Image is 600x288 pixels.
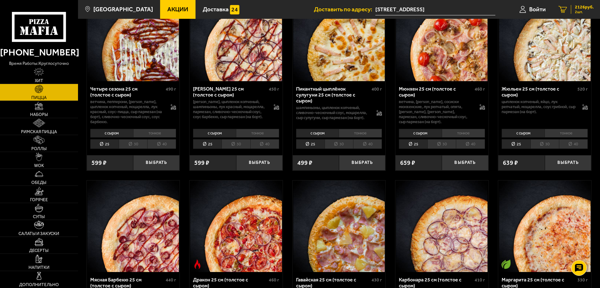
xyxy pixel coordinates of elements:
[314,6,375,12] span: Доставить по адресу:
[203,6,229,12] span: Доставка
[339,155,385,170] button: Выбрать
[30,113,48,117] span: Наборы
[396,181,488,272] img: Карбонара 25 см (толстое с сыром)
[269,277,279,283] span: 460 г
[31,147,47,151] span: Роллы
[31,96,47,100] span: Пицца
[193,139,222,149] li: 25
[400,160,415,166] span: 659 ₽
[147,139,176,149] li: 40
[442,155,488,170] button: Выбрать
[167,6,188,12] span: Акции
[29,249,49,253] span: Десерты
[119,139,147,149] li: 30
[21,130,57,134] span: Римская пицца
[372,86,382,92] span: 400 г
[250,139,279,149] li: 40
[193,86,267,98] div: [PERSON_NAME] 25 см (толстое с сыром)
[19,283,59,287] span: Дополнительно
[456,139,485,149] li: 40
[296,86,370,104] div: Пикантный цыплёнок сулугуни 25 см (толстое с сыром)
[190,181,282,272] img: Дракон 25 см (толстое с сыром)
[90,129,133,138] li: с сыром
[577,277,588,283] span: 330 г
[30,198,48,202] span: Горячее
[296,139,325,149] li: 25
[442,129,485,138] li: тонкое
[475,86,485,92] span: 460 г
[499,181,591,272] img: Маргарита 25 см (толстое с сыром)
[427,139,456,149] li: 30
[90,86,164,98] div: Четыре сезона 25 см (толстое с сыром)
[296,129,339,138] li: с сыром
[293,181,386,272] a: Гавайская 25 см (толстое с сыром)
[193,99,267,119] p: [PERSON_NAME], цыпленок копченый, шампиньоны, лук красный, моцарелла, пармезан, сливочно-чесночны...
[193,129,236,138] li: с сыром
[503,160,518,166] span: 639 ₽
[372,277,382,283] span: 430 г
[502,139,530,149] li: 25
[375,4,495,15] input: Ваш адрес доставки
[545,155,591,170] button: Выбрать
[31,181,46,185] span: Обеды
[236,155,283,170] button: Выбрать
[166,86,176,92] span: 490 г
[133,129,176,138] li: тонкое
[133,155,180,170] button: Выбрать
[194,160,209,166] span: 599 ₽
[395,181,488,272] a: Карбонара 25 см (толстое с сыром)
[399,86,473,98] div: Мюнхен 25 см (толстое с сыром)
[399,139,427,149] li: 25
[399,99,473,124] p: ветчина, [PERSON_NAME], сосиски мюнхенские, лук репчатый, опята, [PERSON_NAME], [PERSON_NAME], па...
[559,139,588,149] li: 40
[91,160,107,166] span: 599 ₽
[193,259,202,269] img: Острое блюдо
[87,181,180,272] a: Мясная Барбекю 25 см (толстое с сыром)
[325,139,353,149] li: 30
[29,265,50,270] span: Напитки
[35,79,43,83] span: Хит
[353,139,382,149] li: 40
[87,181,179,272] img: Мясная Барбекю 25 см (толстое с сыром)
[236,129,279,138] li: тонкое
[475,277,485,283] span: 410 г
[529,6,546,12] span: Войти
[575,5,594,9] span: 2126 руб.
[18,232,59,236] span: Салаты и закуски
[293,181,385,272] img: Гавайская 25 см (толстое с сыром)
[33,215,45,219] span: Супы
[296,105,370,120] p: шампиньоны, цыпленок копченый, сливочно-чесночный соус, моцарелла, сыр сулугуни, сыр пармезан (на...
[34,164,44,168] span: WOK
[577,86,588,92] span: 520 г
[545,129,588,138] li: тонкое
[399,129,442,138] li: с сыром
[190,181,283,272] a: Острое блюдоДракон 25 см (толстое с сыром)
[530,139,559,149] li: 30
[90,139,119,149] li: 25
[501,259,511,269] img: Вегетарианское блюдо
[339,129,382,138] li: тонкое
[222,139,250,149] li: 30
[166,277,176,283] span: 440 г
[230,5,239,14] img: 15daf4d41897b9f0e9f617042186c801.svg
[502,86,576,98] div: Жюльен 25 см (толстое с сыром)
[269,86,279,92] span: 450 г
[93,6,153,12] span: [GEOGRAPHIC_DATA]
[498,181,591,272] a: Вегетарианское блюдоМаргарита 25 см (толстое с сыром)
[502,129,545,138] li: с сыром
[502,99,576,114] p: цыпленок копченый, яйцо, лук репчатый, моцарелла, соус грибной, сыр пармезан (на борт).
[90,99,164,124] p: ветчина, пепперони, [PERSON_NAME], цыпленок копченый, моцарелла, лук красный, соус-пицца, сыр пар...
[575,10,594,14] span: 2 шт.
[297,160,312,166] span: 499 ₽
